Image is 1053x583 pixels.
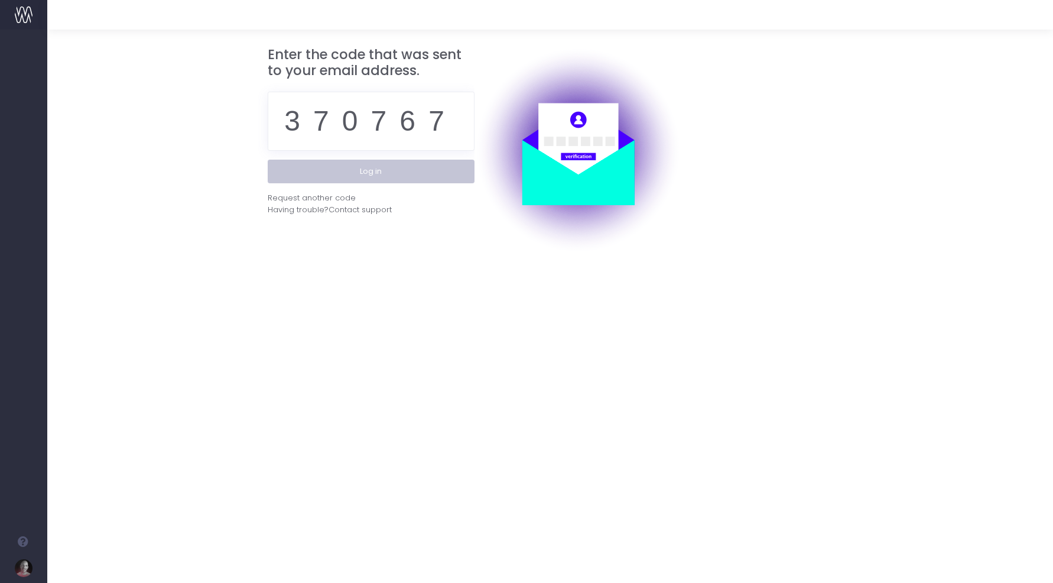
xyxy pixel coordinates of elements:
img: images/default_profile_image.png [15,559,32,577]
h3: Enter the code that was sent to your email address. [268,47,474,79]
img: auth.png [474,47,681,254]
div: Having trouble? [268,204,474,216]
span: Contact support [329,204,392,216]
div: Request another code [268,192,356,204]
button: Log in [268,160,474,183]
